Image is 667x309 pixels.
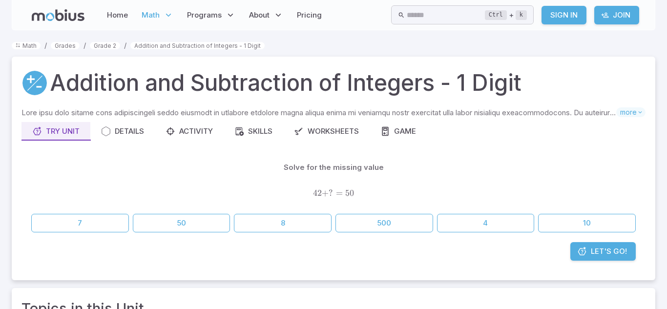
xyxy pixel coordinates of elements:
a: Grades [51,42,80,49]
a: Sign In [542,6,586,24]
span: About [249,10,270,21]
li: / [83,40,86,51]
button: 50 [133,214,230,232]
span: + [322,188,329,198]
a: Addition and Subtraction [21,70,48,96]
span: 42 [313,188,322,198]
button: 8 [234,214,332,232]
div: Activity [166,126,213,137]
button: 10 [538,214,636,232]
button: 4 [437,214,535,232]
div: Try Unit [32,126,80,137]
button: 7 [31,214,129,232]
li: / [44,40,47,51]
p: Lore ipsu dolo sitame cons adipiscingeli seddo eiusmodt in utlabore etdolore magna aliqua enima m... [21,107,616,118]
a: Math [12,42,41,49]
span: Math [142,10,160,21]
span: ? [329,188,333,198]
kbd: k [516,10,527,20]
span: Let's Go! [591,246,627,257]
a: Grade 2 [90,42,120,49]
div: Skills [234,126,272,137]
div: Game [380,126,416,137]
div: + [485,9,527,21]
div: Details [101,126,144,137]
a: Pricing [294,4,325,26]
span: = [336,188,343,198]
p: Solve for the missing value [284,162,384,173]
a: Home [104,4,131,26]
kbd: Ctrl [485,10,507,20]
nav: breadcrumb [12,40,655,51]
div: Worksheets [294,126,359,137]
a: Join [594,6,639,24]
span: Programs [187,10,222,21]
button: 500 [335,214,433,232]
h1: Addition and Subtraction of Integers - 1 Digit [50,66,521,100]
a: Let's Go! [570,242,636,261]
span: 50 [345,188,354,198]
li: / [124,40,126,51]
a: Addition and Subtraction of Integers - 1 Digit [130,42,265,49]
